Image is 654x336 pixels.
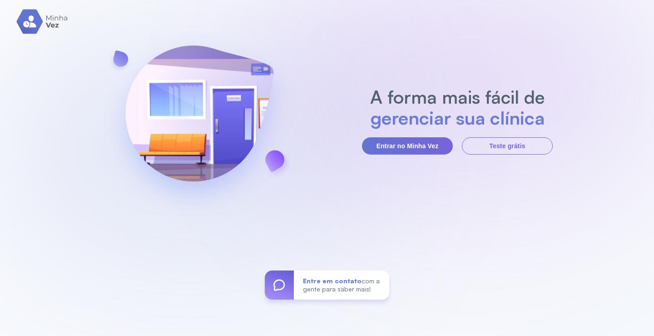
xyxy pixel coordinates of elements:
[362,137,453,155] button: Entrar no Minha Vez
[366,86,550,107] h2: A forma mais fácil de
[303,277,362,285] span: Entre em contato
[101,21,297,219] img: banner-login.svg
[366,107,550,128] h2: gerenciar sua clínica
[16,9,69,34] img: logo.svg
[294,271,389,300] div: com a gente para saber mais!
[462,137,553,155] button: Teste grátis
[265,271,389,300] a: Entre em contatocom a gente para saber mais!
